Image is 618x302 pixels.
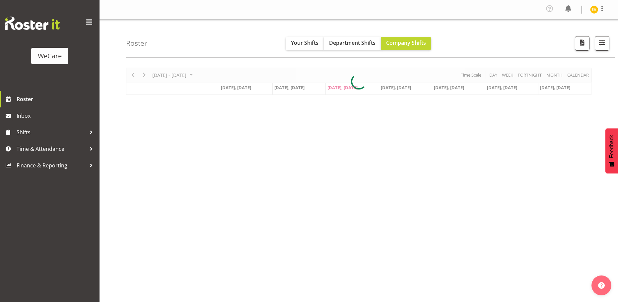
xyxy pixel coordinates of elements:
[598,282,605,289] img: help-xxl-2.png
[329,39,376,46] span: Department Shifts
[38,51,62,61] div: WeCare
[381,37,431,50] button: Company Shifts
[17,160,86,170] span: Finance & Reporting
[386,39,426,46] span: Company Shifts
[605,128,618,173] button: Feedback - Show survey
[575,36,589,51] button: Download a PDF of the roster according to the set date range.
[595,36,609,51] button: Filter Shifts
[590,6,598,14] img: ena-advincula10844.jpg
[5,17,60,30] img: Rosterit website logo
[17,144,86,154] span: Time & Attendance
[17,111,96,121] span: Inbox
[17,127,86,137] span: Shifts
[324,37,381,50] button: Department Shifts
[286,37,324,50] button: Your Shifts
[609,135,615,158] span: Feedback
[126,39,147,47] h4: Roster
[291,39,318,46] span: Your Shifts
[17,94,96,104] span: Roster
